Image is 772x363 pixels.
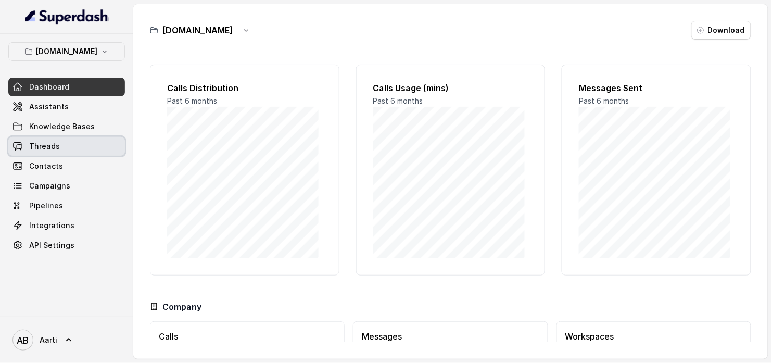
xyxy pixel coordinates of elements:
[29,141,60,152] span: Threads
[167,82,322,94] h2: Calls Distribution
[159,330,336,343] h3: Calls
[8,196,125,215] a: Pipelines
[565,330,742,343] h3: Workspaces
[8,326,125,355] a: Aarti
[8,78,125,96] a: Dashboard
[8,236,125,255] a: API Settings
[8,157,125,176] a: Contacts
[362,330,539,343] h3: Messages
[8,42,125,61] button: [DOMAIN_NAME]
[691,21,751,40] button: Download
[167,96,217,105] span: Past 6 months
[29,161,63,171] span: Contacts
[162,301,201,313] h3: Company
[29,121,95,132] span: Knowledge Bases
[36,45,97,58] p: [DOMAIN_NAME]
[29,102,69,112] span: Assistants
[17,335,29,346] text: AB
[25,8,109,25] img: light.svg
[162,24,233,36] h3: [DOMAIN_NAME]
[579,96,629,105] span: Past 6 months
[8,177,125,195] a: Campaigns
[40,335,57,345] span: Aarti
[373,82,528,94] h2: Calls Usage (mins)
[8,216,125,235] a: Integrations
[579,82,734,94] h2: Messages Sent
[373,96,423,105] span: Past 6 months
[8,117,125,136] a: Knowledge Bases
[29,220,74,231] span: Integrations
[8,137,125,156] a: Threads
[8,97,125,116] a: Assistants
[29,181,70,191] span: Campaigns
[29,240,74,251] span: API Settings
[29,201,63,211] span: Pipelines
[29,82,69,92] span: Dashboard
